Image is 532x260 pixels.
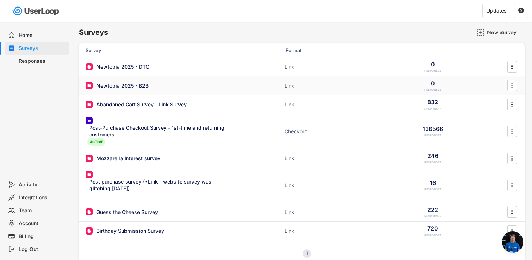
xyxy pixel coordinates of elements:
div: Checkout [285,128,356,135]
div: RESPONSES [424,187,441,191]
button:  [508,80,515,91]
button:  [508,61,515,72]
button:  [508,206,515,217]
text:  [511,63,513,70]
div: Billing [19,233,66,240]
div: Format [286,47,358,54]
div: Integrations [19,194,66,201]
text:  [511,208,513,216]
div: RESPONSES [424,69,441,73]
text:  [511,154,513,162]
text:  [511,227,513,235]
div: Newtopia 2025 - DTC [96,63,149,70]
button:  [518,8,524,14]
div: Surveys [19,45,66,52]
div: Log Out [19,246,66,253]
text:  [518,7,524,14]
text:  [511,101,513,108]
button:  [508,99,515,110]
img: userloop-logo-01.svg [11,4,62,18]
div: RESPONSES [424,134,441,138]
div: 1 [303,251,311,256]
div: 222 [427,206,438,214]
div: Guess the Cheese Survey [96,209,158,216]
div: 720 [427,224,438,232]
div: Birthday Submission Survey [96,227,164,235]
div: Link [285,209,356,216]
div: Link [285,182,356,189]
div: 0 [431,60,435,68]
div: Activity [19,181,66,188]
a: Open chat [502,231,523,253]
div: Link [285,227,356,235]
button:  [508,226,515,236]
text:  [511,127,513,135]
div: Newtopia 2025 - B2B [96,82,149,89]
div: Survey [86,47,229,54]
text:  [511,181,513,189]
h6: Surveys [79,28,108,37]
div: 832 [427,98,438,106]
div: Link [285,155,356,162]
text:  [511,82,513,89]
div: Team [19,207,66,214]
button:  [508,180,515,191]
div: Link [285,101,356,108]
div: Responses [19,58,66,65]
div: RESPONSES [424,214,441,218]
div: ACTIVE [87,138,105,146]
button:  [508,126,515,137]
div: Updates [486,8,506,13]
div: RESPONSES [424,233,441,237]
div: Post-Purchase Checkout Survey - 1st-time and returning customers [89,124,229,138]
div: Link [285,63,356,70]
div: Post purchase survey (*Link - website survey was glitching [DATE]) [89,178,229,192]
div: 136566 [423,125,443,133]
div: Home [19,32,66,39]
div: New Survey [487,29,523,36]
img: AddMajor.svg [477,29,485,36]
button:  [508,153,515,164]
div: RESPONSES [424,88,441,92]
div: 246 [427,152,438,160]
div: Link [285,82,356,89]
div: 16 [430,179,436,187]
div: RESPONSES [424,107,441,111]
div: RESPONSES [424,161,441,164]
div: Abandoned Cart Survey - Link Survey [96,101,187,108]
div: 0 [431,79,435,87]
div: Mozzarella Interest survey [96,155,160,162]
div: Account [19,220,66,227]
